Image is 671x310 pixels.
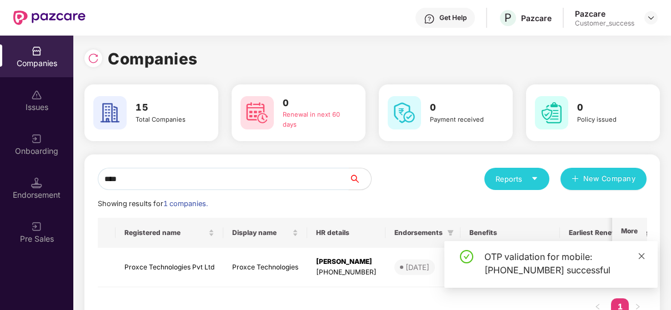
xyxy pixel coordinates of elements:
[283,96,347,111] h3: 0
[405,262,429,273] div: [DATE]
[447,229,454,236] span: filter
[460,218,560,248] th: Benefits
[116,218,223,248] th: Registered name
[531,175,538,182] span: caret-down
[430,115,494,125] div: Payment received
[575,8,634,19] div: Pazcare
[136,101,199,115] h3: 15
[439,13,467,22] div: Get Help
[634,303,641,310] span: right
[484,250,644,277] div: OTP validation for mobile: [PHONE_NUMBER] successful
[583,173,636,184] span: New Company
[13,11,86,25] img: New Pazcare Logo
[223,218,307,248] th: Display name
[575,19,634,28] div: Customer_success
[31,221,42,232] img: svg+xml;base64,PHN2ZyB3aWR0aD0iMjAiIGhlaWdodD0iMjAiIHZpZXdCb3g9IjAgMCAyMCAyMCIgZmlsbD0ibm9uZSIgeG...
[594,303,601,310] span: left
[163,199,208,208] span: 1 companies.
[283,110,347,129] div: Renewal in next 60 days
[31,133,42,144] img: svg+xml;base64,PHN2ZyB3aWR0aD0iMjAiIGhlaWdodD0iMjAiIHZpZXdCb3g9IjAgMCAyMCAyMCIgZmlsbD0ibm9uZSIgeG...
[31,46,42,57] img: svg+xml;base64,PHN2ZyBpZD0iQ29tcGFuaWVzIiB4bWxucz0iaHR0cDovL3d3dy53My5vcmcvMjAwMC9zdmciIHdpZHRoPS...
[577,101,641,115] h3: 0
[572,175,579,184] span: plus
[430,101,494,115] h3: 0
[88,53,99,64] img: svg+xml;base64,PHN2ZyBpZD0iUmVsb2FkLTMyeDMyIiB4bWxucz0iaHR0cDovL3d3dy53My5vcmcvMjAwMC9zdmciIHdpZH...
[307,218,385,248] th: HR details
[31,177,42,188] img: svg+xml;base64,PHN2ZyB3aWR0aD0iMTQuNSIgaGVpZ2h0PSIxNC41IiB2aWV3Qm94PSIwIDAgMTYgMTYiIGZpbGw9Im5vbm...
[124,228,206,237] span: Registered name
[116,248,223,287] td: Proxce Technologies Pvt Ltd
[348,174,371,183] span: search
[647,13,655,22] img: svg+xml;base64,PHN2ZyBpZD0iRHJvcGRvd24tMzJ4MzIiIHhtbG5zPSJodHRwOi8vd3d3LnczLm9yZy8yMDAwL3N2ZyIgd2...
[316,257,377,267] div: [PERSON_NAME]
[31,89,42,101] img: svg+xml;base64,PHN2ZyBpZD0iSXNzdWVzX2Rpc2FibGVkIiB4bWxucz0iaHR0cDovL3d3dy53My5vcmcvMjAwMC9zdmciIH...
[445,226,456,239] span: filter
[535,96,568,129] img: svg+xml;base64,PHN2ZyB4bWxucz0iaHR0cDovL3d3dy53My5vcmcvMjAwMC9zdmciIHdpZHRoPSI2MCIgaGVpZ2h0PSI2MC...
[560,218,632,248] th: Earliest Renewal
[223,248,307,287] td: Proxce Technologies
[98,199,208,208] span: Showing results for
[316,267,377,278] div: [PHONE_NUMBER]
[388,96,421,129] img: svg+xml;base64,PHN2ZyB4bWxucz0iaHR0cDovL3d3dy53My5vcmcvMjAwMC9zdmciIHdpZHRoPSI2MCIgaGVpZ2h0PSI2MC...
[232,228,290,237] span: Display name
[495,173,538,184] div: Reports
[136,115,199,125] div: Total Companies
[108,47,198,71] h1: Companies
[638,252,645,260] span: close
[560,168,647,190] button: plusNew Company
[93,96,127,129] img: svg+xml;base64,PHN2ZyB4bWxucz0iaHR0cDovL3d3dy53My5vcmcvMjAwMC9zdmciIHdpZHRoPSI2MCIgaGVpZ2h0PSI2MC...
[394,228,443,237] span: Endorsements
[612,218,647,248] th: More
[424,13,435,24] img: svg+xml;base64,PHN2ZyBpZD0iSGVscC0zMngzMiIgeG1sbnM9Imh0dHA6Ly93d3cudzMub3JnLzIwMDAvc3ZnIiB3aWR0aD...
[577,115,641,125] div: Policy issued
[521,13,552,23] div: Pazcare
[504,11,512,24] span: P
[348,168,372,190] button: search
[241,96,274,129] img: svg+xml;base64,PHN2ZyB4bWxucz0iaHR0cDovL3d3dy53My5vcmcvMjAwMC9zdmciIHdpZHRoPSI2MCIgaGVpZ2h0PSI2MC...
[460,250,473,263] span: check-circle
